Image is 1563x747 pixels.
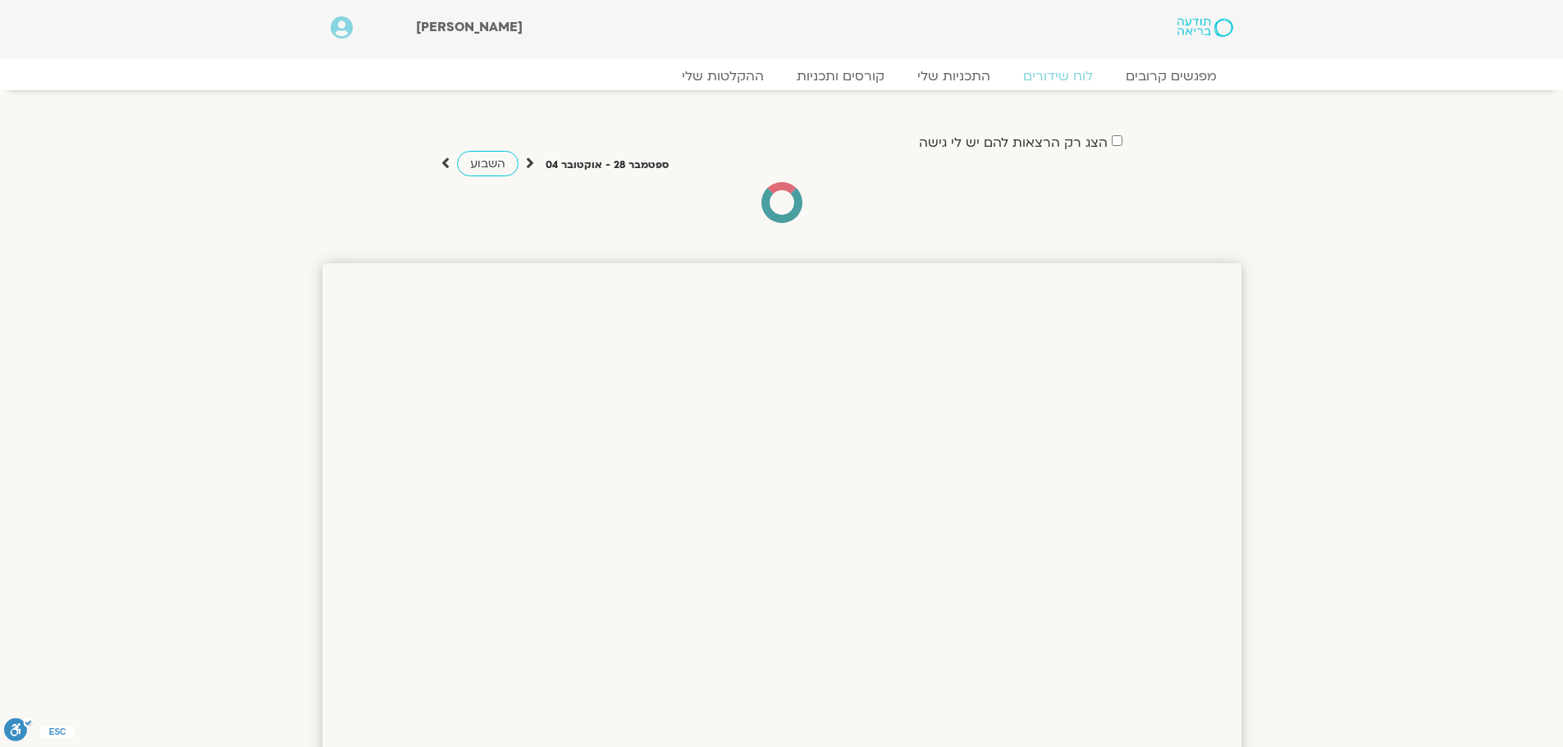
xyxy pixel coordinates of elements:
[331,68,1233,84] nav: Menu
[416,18,523,36] span: [PERSON_NAME]
[546,157,669,174] p: ספטמבר 28 - אוקטובר 04
[1109,68,1233,84] a: מפגשים קרובים
[457,151,519,176] a: השבוע
[780,68,901,84] a: קורסים ותכניות
[919,135,1108,150] label: הצג רק הרצאות להם יש לי גישה
[1007,68,1109,84] a: לוח שידורים
[665,68,780,84] a: ההקלטות שלי
[901,68,1007,84] a: התכניות שלי
[470,156,505,171] span: השבוע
